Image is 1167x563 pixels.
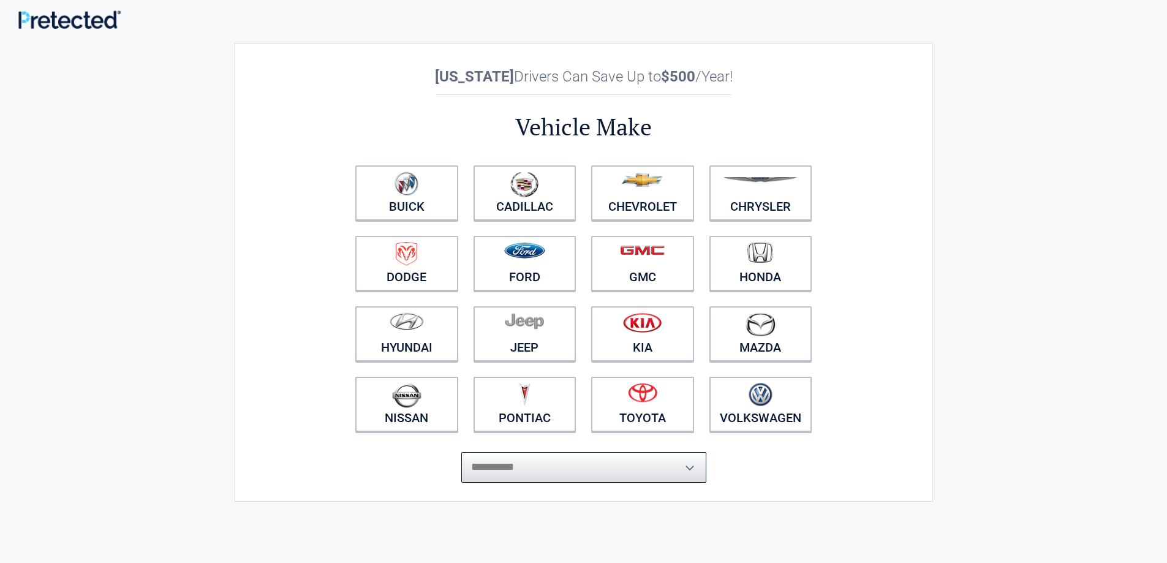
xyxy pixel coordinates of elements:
a: Nissan [355,377,458,432]
b: [US_STATE] [435,68,514,85]
img: kia [623,312,662,333]
a: Volkswagen [709,377,812,432]
a: Ford [474,236,576,291]
h2: Drivers Can Save Up to /Year [348,68,820,85]
b: $500 [661,68,695,85]
a: Cadillac [474,165,576,221]
a: Toyota [591,377,694,432]
img: nissan [392,383,421,408]
a: Kia [591,306,694,361]
a: Dodge [355,236,458,291]
img: pontiac [518,383,531,406]
a: Honda [709,236,812,291]
img: ford [504,243,545,259]
a: Buick [355,165,458,221]
img: volkswagen [749,383,772,407]
img: dodge [396,242,417,266]
img: toyota [628,383,657,402]
img: gmc [620,245,665,255]
h2: Vehicle Make [348,111,820,143]
a: Pontiac [474,377,576,432]
img: chrysler [723,177,798,183]
img: honda [747,242,773,263]
img: Main Logo [18,10,121,29]
img: cadillac [510,172,538,197]
a: Hyundai [355,306,458,361]
a: Chrysler [709,165,812,221]
img: chevrolet [622,173,663,187]
img: hyundai [390,312,424,330]
img: jeep [505,312,544,330]
a: Mazda [709,306,812,361]
img: buick [395,172,418,196]
a: Chevrolet [591,165,694,221]
img: mazda [745,312,776,336]
a: Jeep [474,306,576,361]
a: GMC [591,236,694,291]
